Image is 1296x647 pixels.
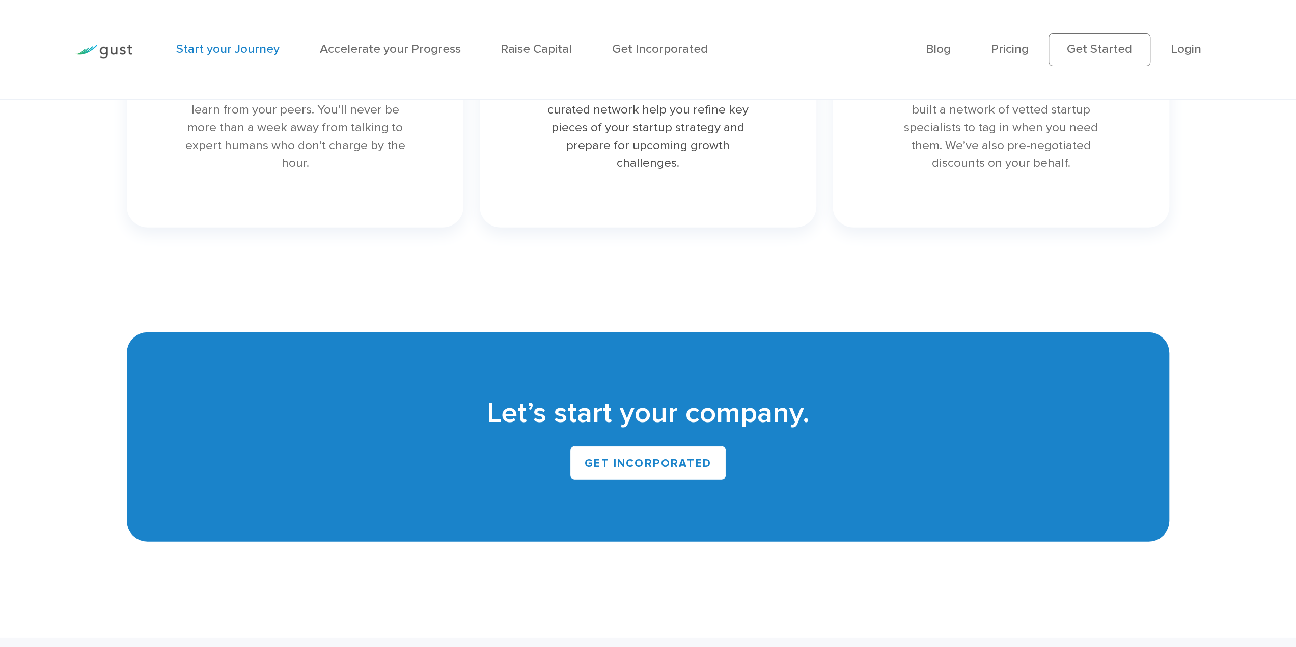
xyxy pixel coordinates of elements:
a: GET INCORPORATED [570,446,726,480]
a: Blog [926,42,951,57]
img: Gust Logo [75,45,132,59]
a: Get Incorporated [612,42,708,57]
h2: Let’s start your company. [148,394,1148,433]
a: Raise Capital [501,42,572,57]
a: Start your Journey [176,42,280,57]
a: Accelerate your Progress [320,42,461,57]
a: Get Started [1049,33,1150,66]
a: Login [1170,42,1201,57]
a: Pricing [990,42,1028,57]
